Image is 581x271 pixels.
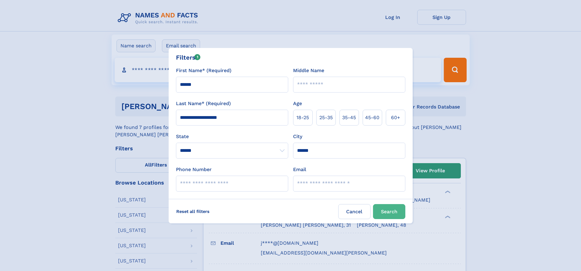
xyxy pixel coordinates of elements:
[342,114,356,121] span: 35‑45
[293,100,302,107] label: Age
[319,114,333,121] span: 25‑35
[293,133,302,140] label: City
[176,53,201,62] div: Filters
[338,204,371,219] label: Cancel
[176,100,231,107] label: Last Name* (Required)
[176,133,288,140] label: State
[293,166,306,173] label: Email
[176,67,231,74] label: First Name* (Required)
[293,67,324,74] label: Middle Name
[365,114,379,121] span: 45‑60
[391,114,400,121] span: 60+
[172,204,213,219] label: Reset all filters
[373,204,405,219] button: Search
[296,114,309,121] span: 18‑25
[176,166,212,173] label: Phone Number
